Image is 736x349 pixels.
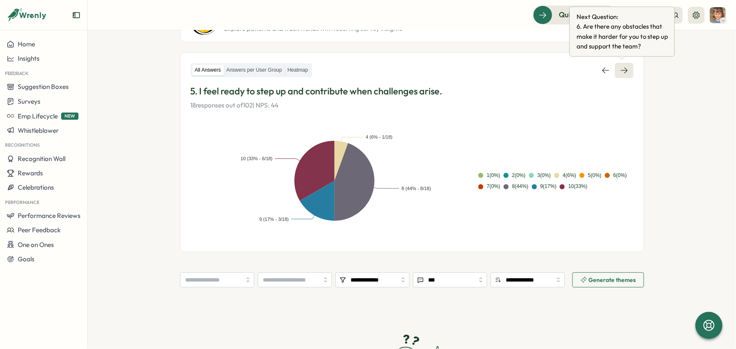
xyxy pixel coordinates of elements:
button: Generate themes [572,272,644,287]
p: 5. I feel ready to step up and contribute when challenges arise. [191,85,634,98]
div: 5 ( 0 %) [588,172,601,180]
img: Jane Lapthorne [710,7,726,23]
span: Rewards [18,169,43,177]
div: 9 ( 17 %) [540,183,557,191]
span: Generate themes [589,277,636,283]
div: 8 ( 44 %) [512,183,528,191]
span: One on Ones [18,241,54,249]
span: NEW [61,113,78,120]
span: Recognition Wall [18,155,65,163]
span: Goals [18,255,35,263]
span: Insights [18,54,40,62]
span: Quick Actions [559,9,605,20]
span: Suggestion Boxes [18,83,69,91]
button: Expand sidebar [72,11,81,19]
label: Answers per User Group [224,65,285,75]
div: 6 ( 0 %) [613,172,627,180]
div: 7 ( 0 %) [487,183,500,191]
span: Peer Feedback [18,226,61,234]
p: 18 responses out of 102 | NPS: 44 [191,101,634,110]
span: 6 . Are there any obstacles that make it harder for you to step up and support the team? [577,22,678,51]
span: Celebrations [18,183,54,191]
text: 9 (17% - 3/18) [259,217,289,222]
div: 2 ( 0 %) [512,172,526,180]
span: Home [18,40,35,48]
label: All Answers [192,65,224,75]
button: Quick Actions [533,5,617,24]
span: Emp Lifecycle [18,112,58,120]
span: Performance Reviews [18,212,81,220]
div: 1 ( 0 %) [487,172,500,180]
span: Next Question: [577,12,678,21]
text: 8 (44% - 8/18) [402,186,431,191]
span: Surveys [18,97,40,105]
span: Whistleblower [18,126,59,134]
label: Heatmap [285,65,311,75]
text: 4 (6% - 1/18) [366,135,393,140]
div: 4 ( 6 %) [563,172,576,180]
text: 10 (33% - 6/18) [240,156,272,161]
div: 3 ( 0 %) [537,172,551,180]
div: 10 ( 33 %) [568,183,587,191]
